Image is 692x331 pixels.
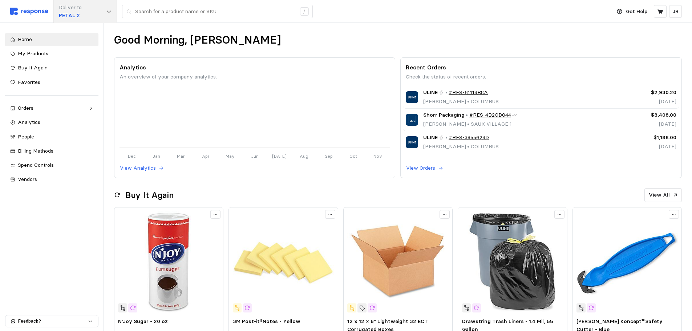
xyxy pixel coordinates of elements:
p: View All [649,191,670,199]
a: Orders [5,102,98,115]
img: ULINE [406,136,418,148]
p: [DATE] [612,120,676,128]
a: Spend Controls [5,159,98,172]
p: $3,408.00 [612,111,676,119]
tspan: Dec [128,153,136,159]
h2: Buy It Again [125,190,174,201]
p: • [445,134,448,142]
button: Get Help [612,5,652,19]
span: Spend Controls [18,162,54,168]
a: Analytics [5,116,98,129]
p: Analytics [120,63,390,72]
span: • [466,143,471,150]
p: Recent Orders [406,63,676,72]
span: People [18,133,34,140]
img: ULINE [406,91,418,103]
p: [PERSON_NAME] SAUK VILLAGE 1 [423,120,518,128]
p: $2,930.20 [612,89,676,97]
img: S-13526 [462,211,563,312]
a: #RES-3855628D [449,134,489,142]
p: An overview of your company analytics. [120,73,390,81]
div: / [300,7,309,16]
h1: Good Morning, [PERSON_NAME] [114,33,281,47]
span: Vendors [18,176,37,182]
span: Buy It Again [18,64,48,71]
tspan: Mar [177,153,185,159]
span: Billing Methods [18,148,53,154]
a: Billing Methods [5,145,98,158]
p: PETAL 2 [59,12,82,20]
p: • [466,111,468,119]
tspan: Sep [324,153,332,159]
span: ULINE [423,134,438,142]
span: ULINE [423,89,438,97]
p: [PERSON_NAME] COLUMBUS [423,143,499,151]
tspan: Apr [202,153,209,159]
a: My Products [5,47,98,60]
p: [DATE] [612,98,676,106]
tspan: Aug [300,153,308,159]
a: Buy It Again [5,61,98,74]
span: N'Joy Sugar - 20 oz [118,318,168,324]
a: People [5,130,98,144]
button: Feedback? [5,315,98,327]
button: View Orders [406,164,444,173]
img: Shorr Packaging [406,114,418,126]
span: Favorites [18,79,40,85]
img: svg%3e [10,8,48,15]
p: JR [672,8,679,16]
span: 3M Post-it®Notes - Yellow [233,318,300,324]
p: [DATE] [612,143,676,151]
input: Search for a product name or SKU [135,5,296,18]
p: Check the status of recent orders. [406,73,676,81]
span: Shorr Packaging [423,111,465,119]
p: • [445,89,448,97]
p: View Orders [406,164,435,172]
span: Analytics [18,119,40,125]
a: Home [5,33,98,46]
button: JR [669,5,682,18]
span: Home [18,36,32,43]
a: Favorites [5,76,98,89]
a: #RES-61118B8A [449,89,488,97]
p: Deliver to [59,4,82,12]
p: Get Help [626,8,647,16]
tspan: Nov [373,153,382,159]
tspan: Oct [349,153,357,159]
span: • [466,121,471,127]
a: Vendors [5,173,98,186]
p: $1,188.00 [612,134,676,142]
button: View All [644,188,682,202]
tspan: [DATE] [272,153,287,159]
tspan: May [226,153,235,159]
span: • [466,98,471,105]
button: View Analytics [120,164,164,173]
tspan: Jun [251,153,259,159]
img: S-17271 [233,211,334,312]
img: S-21355 [118,211,219,312]
img: S-18342 [347,211,448,312]
div: Orders [18,104,86,112]
a: #RES-4B2CD044 [469,111,511,119]
span: My Products [18,50,48,57]
p: Feedback? [18,318,88,324]
tspan: Jan [153,153,160,159]
p: [PERSON_NAME] COLUMBUS [423,98,499,106]
p: View Analytics [120,164,156,172]
img: H-2723BLU [576,211,677,312]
